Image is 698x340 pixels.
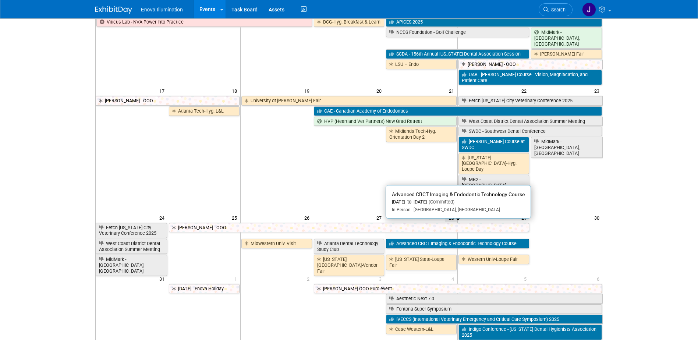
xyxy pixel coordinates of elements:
[596,274,603,283] span: 6
[386,49,529,59] a: SCDA - 156th Annual [US_STATE] Dental Association Session
[314,17,385,27] a: DCG-Hyg. Breakfast & Learn
[392,207,411,212] span: In-Person
[96,96,240,106] a: [PERSON_NAME] - OOO
[169,223,529,233] a: [PERSON_NAME] - OOO
[306,274,313,283] span: 2
[458,153,529,174] a: [US_STATE][GEOGRAPHIC_DATA]-Hyg. Loupe Day
[458,137,529,152] a: [PERSON_NAME] Course at SWDC
[386,239,529,248] a: Advanced CBCT Imaging & Endodontic Technology Course
[241,239,312,248] a: Midwestern Univ. Visit
[458,60,602,69] a: [PERSON_NAME] - OOO
[411,207,500,212] span: [GEOGRAPHIC_DATA], [GEOGRAPHIC_DATA]
[378,274,385,283] span: 3
[392,199,525,205] div: [DATE] to [DATE]
[531,28,602,49] a: MidMark - [GEOGRAPHIC_DATA], [GEOGRAPHIC_DATA]
[386,315,602,324] a: IVECCS (International Veterinary Emergency and Critical Care Symposium) 2025
[241,96,457,106] a: University of [PERSON_NAME] Fair
[169,284,240,294] a: [DATE] - Enova Holiday
[386,255,457,270] a: [US_STATE] State-Loupe Fair
[96,239,167,254] a: West Coast District Dental Association Summer Meeting
[458,325,602,340] a: Indigo Conference - [US_STATE] Dental Hygienists Association 2025
[141,7,183,13] span: Enova Illumination
[582,3,596,17] img: Janelle Tlusty
[386,60,457,69] a: LSU – Endo
[427,199,454,205] span: (Committed)
[314,117,457,126] a: HVP (Heartland Vet Partners) New Grad Retreat
[159,213,168,222] span: 24
[304,213,313,222] span: 26
[386,28,529,37] a: NCDS Foundation - Golf Challenge
[386,294,602,304] a: Aesthetic Next 7.0
[159,274,168,283] span: 31
[458,70,602,85] a: UAB - [PERSON_NAME] Course - Vision, Magnification, and Patient Care
[234,274,240,283] span: 1
[392,191,525,197] span: Advanced CBCT Imaging & Endodontic Technology Course
[95,6,132,14] img: ExhibitDay
[386,325,457,334] a: Case Western-L&L
[448,86,457,95] span: 21
[314,239,385,254] a: Atlanta Dental Technology Study Club
[96,255,167,276] a: MidMark - [GEOGRAPHIC_DATA], [GEOGRAPHIC_DATA]
[386,17,602,27] a: APICES 2025
[376,213,385,222] span: 27
[314,255,385,276] a: [US_STATE][GEOGRAPHIC_DATA]-Vendor Fair
[594,86,603,95] span: 23
[539,3,573,16] a: Search
[458,255,529,264] a: Western Univ-Loupe Fair
[531,137,602,158] a: MidMark - [GEOGRAPHIC_DATA], [GEOGRAPHIC_DATA]
[549,7,566,13] span: Search
[458,96,602,106] a: Fetch [US_STATE] City Veterinary Conference 2025
[231,213,240,222] span: 25
[386,304,602,314] a: Fontona Super Symposium
[314,106,602,116] a: CAE - Canadian Academy of Endodontics
[314,284,602,294] a: [PERSON_NAME] OOO Euro event
[458,117,602,126] a: West Coast District Dental Association Summer Meeting
[451,274,457,283] span: 4
[96,17,312,27] a: Viticus Lab - NVA Power Into Practice
[159,86,168,95] span: 17
[531,49,602,59] a: [PERSON_NAME] Fair
[96,223,167,238] a: Fetch [US_STATE] City Veterinary Conference 2025
[523,274,530,283] span: 5
[169,106,240,116] a: Atlanta Tech-Hyg. L&L
[521,86,530,95] span: 22
[376,86,385,95] span: 20
[594,213,603,222] span: 30
[304,86,313,95] span: 19
[458,127,602,136] a: SWDC - Southwest Dental Conference
[458,175,529,196] a: MB2 - [GEOGRAPHIC_DATA][US_STATE] Hygiene Education
[231,86,240,95] span: 18
[386,127,457,142] a: Midlands Tech-Hyg. Orientation Day 2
